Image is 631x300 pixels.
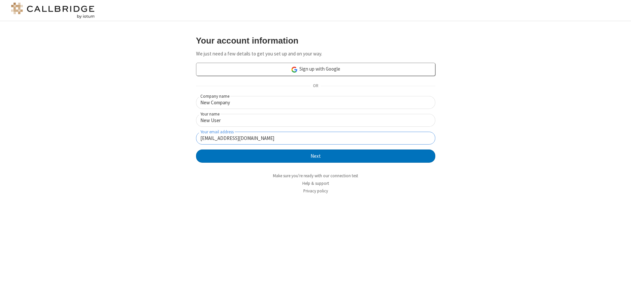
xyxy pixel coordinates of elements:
[196,36,435,45] h3: Your account information
[310,82,321,91] span: OR
[196,96,435,109] input: Company name
[273,173,358,179] a: Make sure you're ready with our connection test
[10,3,96,18] img: logo@2x.png
[196,114,435,127] input: Your name
[196,63,435,76] a: Sign up with Google
[291,66,298,73] img: google-icon.png
[196,150,435,163] button: Next
[196,132,435,145] input: Your email address
[303,188,328,194] a: Privacy policy
[196,50,435,58] p: We just need a few details to get you set up and on your way.
[302,181,329,186] a: Help & support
